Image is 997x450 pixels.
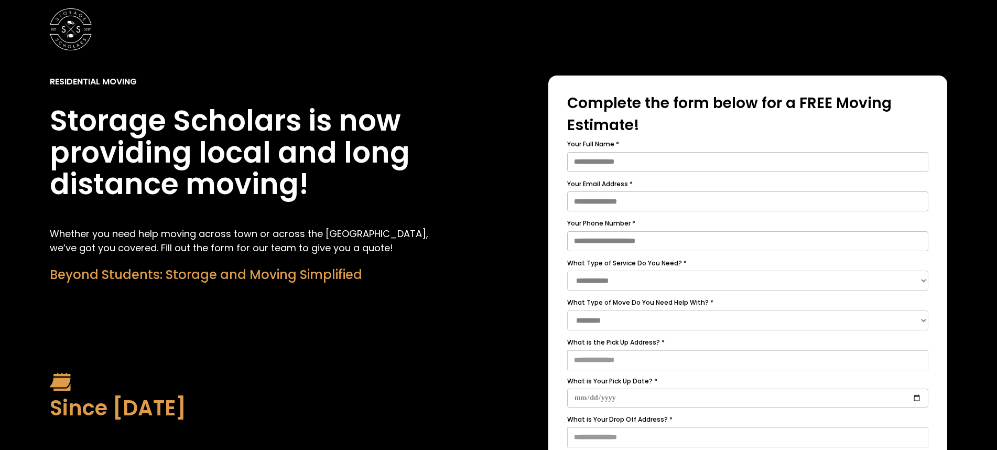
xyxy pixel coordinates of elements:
[567,258,928,269] label: What Type of Service Do You Need? *
[567,297,928,308] label: What Type of Move Do You Need Help With? *
[567,138,928,150] label: Your Full Name *
[50,392,449,424] div: Since [DATE]
[567,376,928,387] label: What is Your Pick Up Date? *
[567,92,928,136] div: Complete the form below for a FREE Moving Estimate!
[50,105,449,200] h1: Storage Scholars is now providing local and long distance moving!
[50,76,137,88] div: Residential Moving
[567,414,928,425] label: What is Your Drop Off Address? *
[567,178,928,190] label: Your Email Address *
[50,265,449,284] div: Beyond Students: Storage and Moving Simplified
[567,337,928,348] label: What is the Pick Up Address? *
[50,227,449,255] p: Whether you need help moving across town or across the [GEOGRAPHIC_DATA], we’ve got you covered. ...
[50,8,92,50] a: home
[50,8,92,50] img: Storage Scholars main logo
[567,218,928,229] label: Your Phone Number *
